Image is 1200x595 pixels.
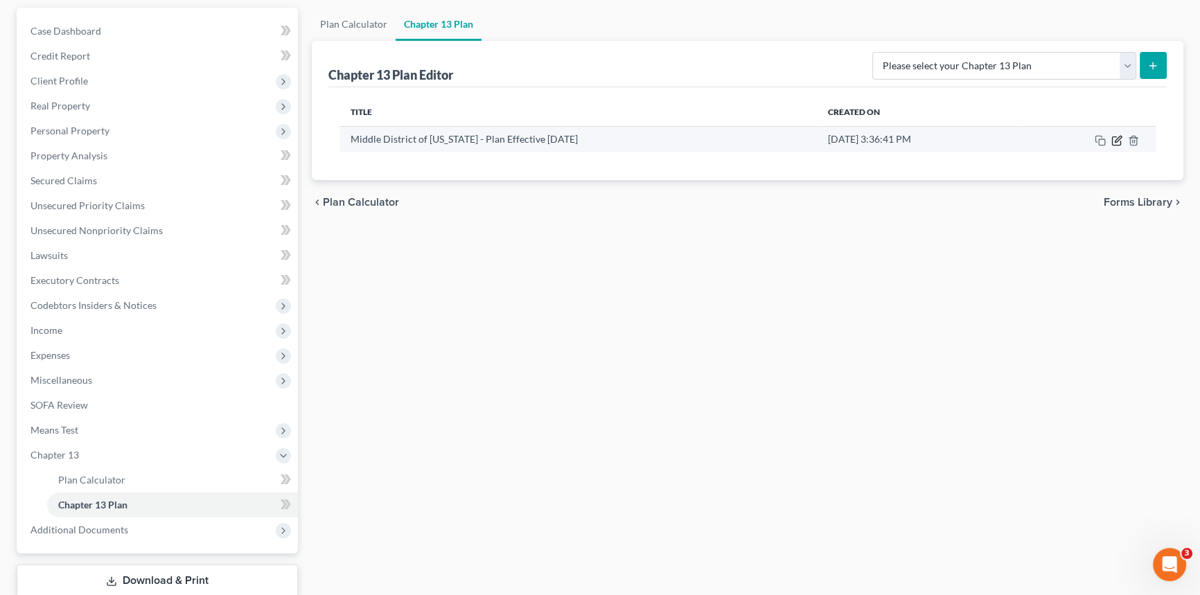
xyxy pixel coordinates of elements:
span: Codebtors Insiders & Notices [30,299,157,311]
span: 3 [1181,548,1192,559]
iframe: Intercom live chat [1153,548,1186,581]
a: Chapter 13 Plan [47,492,298,517]
button: Forms Library chevron_right [1104,197,1183,208]
span: Case Dashboard [30,25,101,37]
th: Title [339,98,816,126]
span: Income [30,324,62,336]
span: Chapter 13 [30,449,79,461]
td: [DATE] 3:36:41 PM [816,126,1018,152]
span: Unsecured Priority Claims [30,199,145,211]
span: Expenses [30,349,70,361]
span: Lawsuits [30,249,68,261]
span: SOFA Review [30,399,88,411]
th: Created On [816,98,1018,126]
div: Chapter 13 Plan Editor [328,66,453,83]
a: Case Dashboard [19,19,298,44]
span: Credit Report [30,50,90,62]
a: Property Analysis [19,143,298,168]
a: SOFA Review [19,393,298,418]
a: Plan Calculator [47,468,298,492]
span: Personal Property [30,125,109,136]
span: Chapter 13 Plan [58,499,127,510]
span: Plan Calculator [323,197,399,208]
a: Chapter 13 Plan [396,8,482,41]
span: Means Test [30,424,78,436]
td: Middle District of [US_STATE] - Plan Effective [DATE] [339,126,816,152]
a: Unsecured Priority Claims [19,193,298,218]
a: Lawsuits [19,243,298,268]
span: Executory Contracts [30,274,119,286]
span: Real Property [30,100,90,112]
span: Forms Library [1104,197,1172,208]
span: Unsecured Nonpriority Claims [30,224,163,236]
a: Plan Calculator [312,8,396,41]
span: Client Profile [30,75,88,87]
a: Credit Report [19,44,298,69]
span: Plan Calculator [58,474,125,486]
a: Unsecured Nonpriority Claims [19,218,298,243]
a: Executory Contracts [19,268,298,293]
span: Secured Claims [30,175,97,186]
button: chevron_left Plan Calculator [312,197,399,208]
i: chevron_left [312,197,323,208]
i: chevron_right [1172,197,1183,208]
span: Miscellaneous [30,374,92,386]
a: Secured Claims [19,168,298,193]
span: Additional Documents [30,524,128,535]
span: Property Analysis [30,150,107,161]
